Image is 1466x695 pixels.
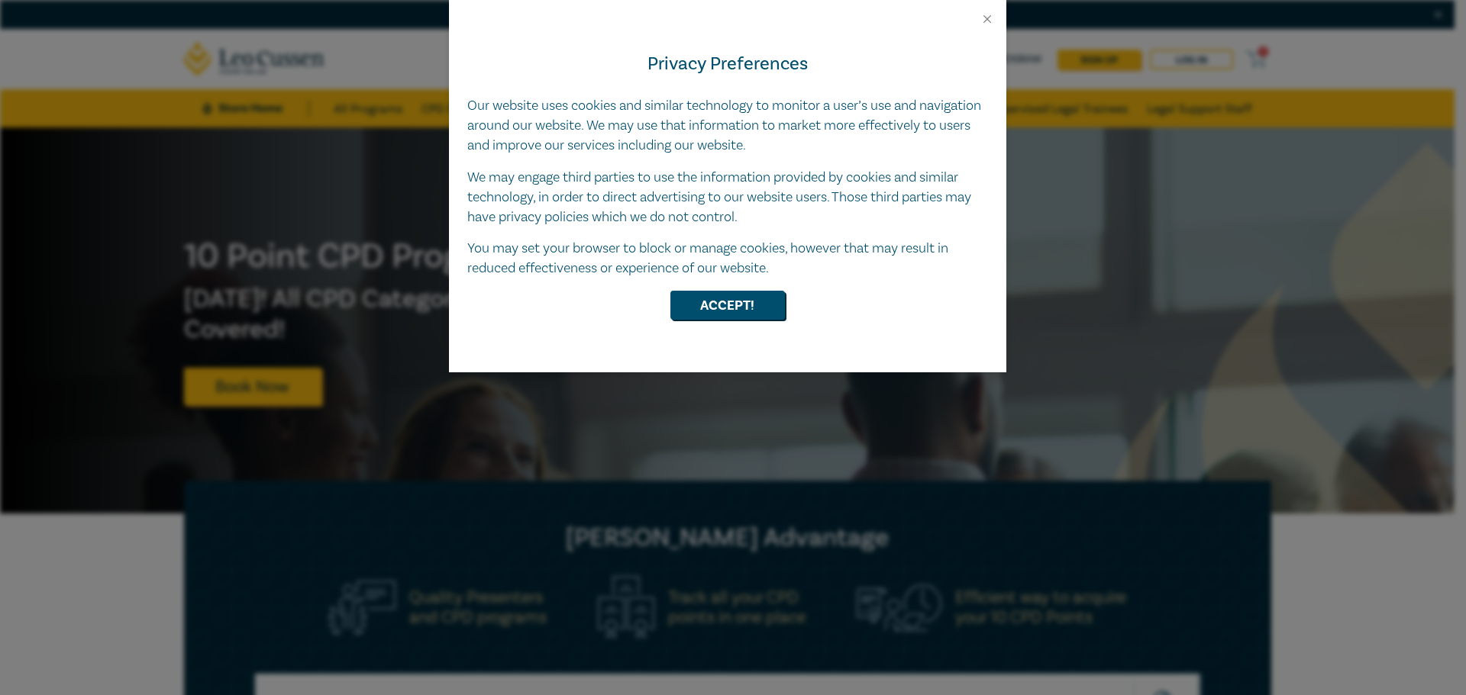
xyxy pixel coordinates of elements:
[670,291,785,320] button: Accept!
[467,168,988,227] p: We may engage third parties to use the information provided by cookies and similar technology, in...
[467,239,988,278] p: You may set your browser to block or manage cookies, however that may result in reduced effective...
[467,96,988,156] p: Our website uses cookies and similar technology to monitor a user’s use and navigation around our...
[467,50,988,78] h4: Privacy Preferences
[980,12,994,26] button: Close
